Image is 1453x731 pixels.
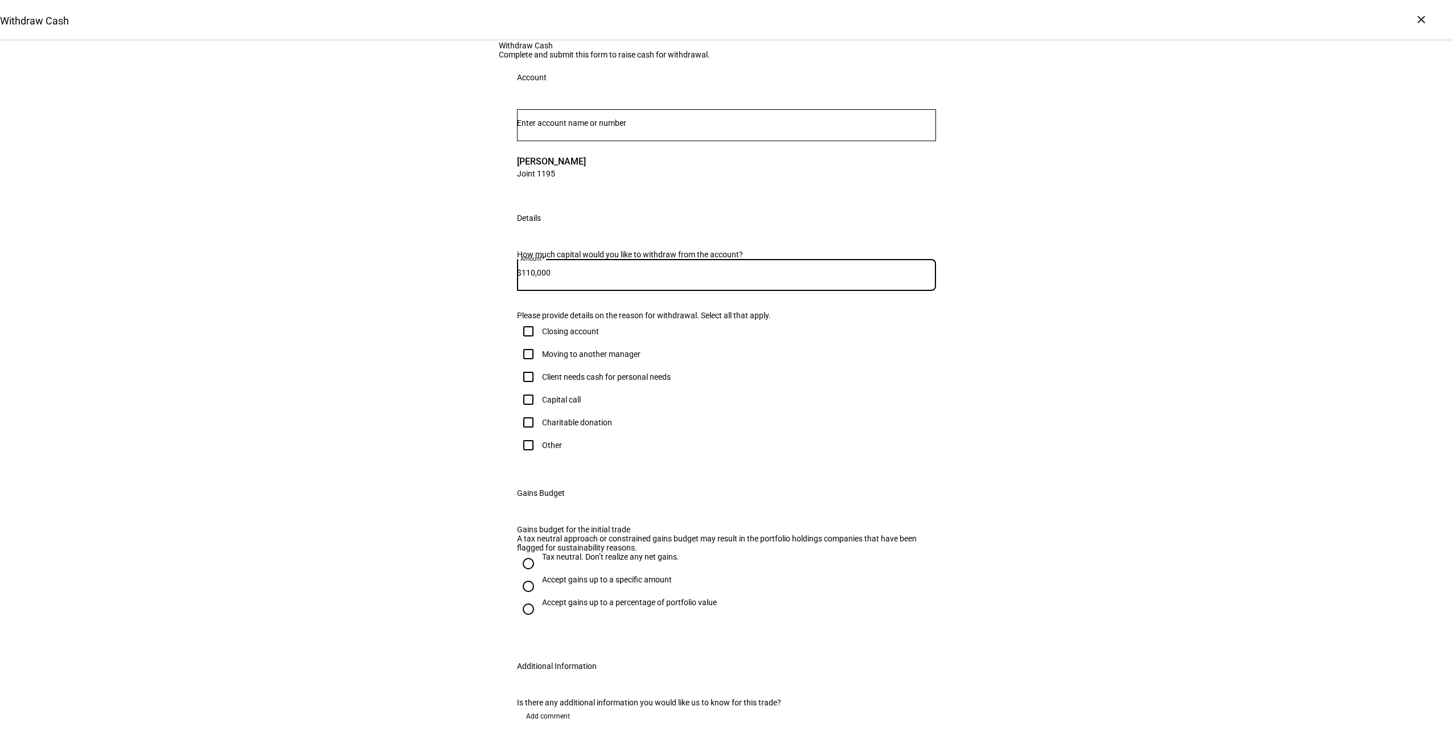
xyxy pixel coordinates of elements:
input: Number [517,118,936,128]
button: Add comment [517,707,579,725]
div: Client needs cash for personal needs [542,372,671,381]
div: Complete and submit this form to raise cash for withdrawal. [499,50,954,59]
div: Details [517,213,541,223]
div: Capital call [542,395,581,404]
div: Gains Budget [517,488,565,498]
div: How much capital would you like to withdraw from the account? [517,250,936,259]
div: × [1412,10,1430,28]
div: Accept gains up to a percentage of portfolio value [542,598,717,607]
span: $ [517,268,522,277]
span: Joint 1195 [517,168,586,179]
div: Withdraw Cash [499,41,954,50]
div: Other [542,441,562,450]
div: Charitable donation [542,418,612,427]
div: Gains budget for the initial trade [517,525,936,534]
div: Please provide details on the reason for withdrawal. Select all that apply. [517,311,936,320]
div: Is there any additional information you would like us to know for this trade? [517,698,936,707]
span: Add comment [526,707,570,725]
div: Accept gains up to a specific amount [542,575,672,584]
div: Account [517,73,547,82]
mat-label: Amount* [520,255,544,262]
div: Additional Information [517,662,597,671]
div: A tax neutral approach or constrained gains budget may result in the portfolio holdings companies... [517,534,936,552]
span: [PERSON_NAME] [517,155,586,168]
div: Moving to another manager [542,350,641,359]
div: Closing account [542,327,599,336]
div: Tax neutral. Don’t realize any net gains. [542,552,679,561]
